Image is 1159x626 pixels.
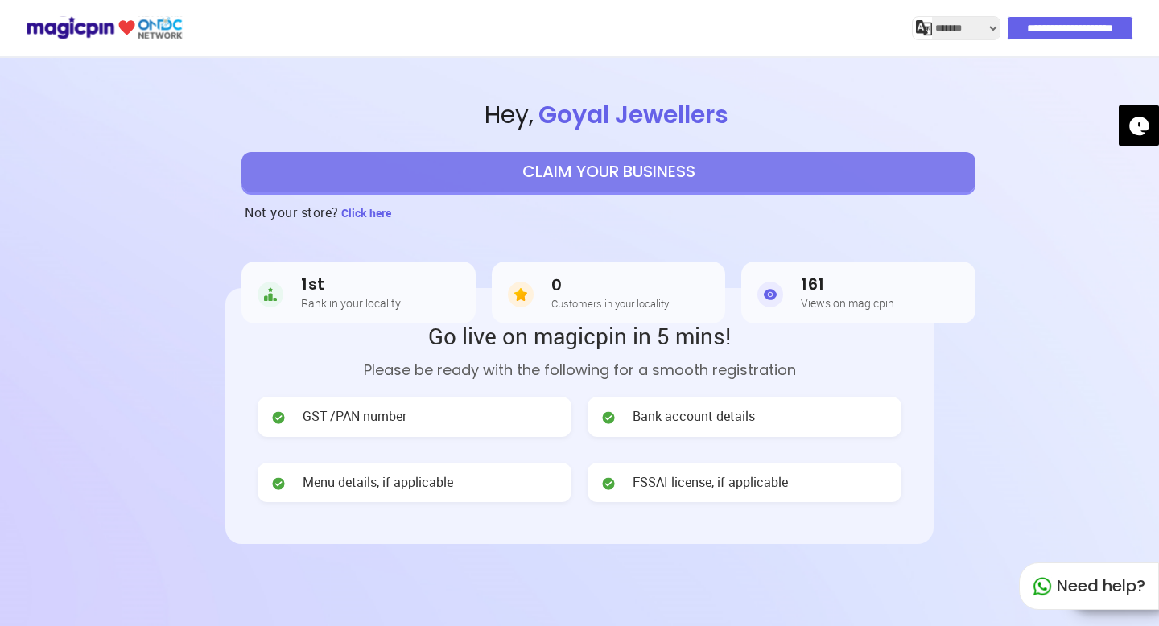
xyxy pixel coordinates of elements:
[1019,562,1159,610] div: Need help?
[341,205,391,220] span: Click here
[270,476,287,492] img: check
[633,473,788,492] span: FSSAI license, if applicable
[916,20,932,36] img: j2MGCQAAAABJRU5ErkJggg==
[258,278,283,311] img: Rank
[26,14,183,42] img: ondc-logo-new-small.8a59708e.svg
[600,410,617,426] img: check
[801,297,894,309] h5: Views on magicpin
[258,359,901,381] p: Please be ready with the following for a smooth registration
[303,473,453,492] span: Menu details, if applicable
[801,275,894,294] h3: 161
[270,410,287,426] img: check
[551,276,669,294] h3: 0
[301,275,401,294] h3: 1st
[508,278,534,311] img: Customers
[241,152,975,192] button: CLAIM YOUR BUSINESS
[303,407,406,426] span: GST /PAN number
[258,320,901,351] h2: Go live on magicpin in 5 mins!
[757,278,783,311] img: Views
[633,407,755,426] span: Bank account details
[600,476,617,492] img: check
[551,298,669,309] h5: Customers in your locality
[534,97,733,132] span: Goyal Jewellers
[245,192,339,233] h3: Not your store?
[301,297,401,309] h5: Rank in your locality
[1033,577,1052,596] img: whatapp_green.7240e66a.svg
[58,98,1159,133] span: Hey ,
